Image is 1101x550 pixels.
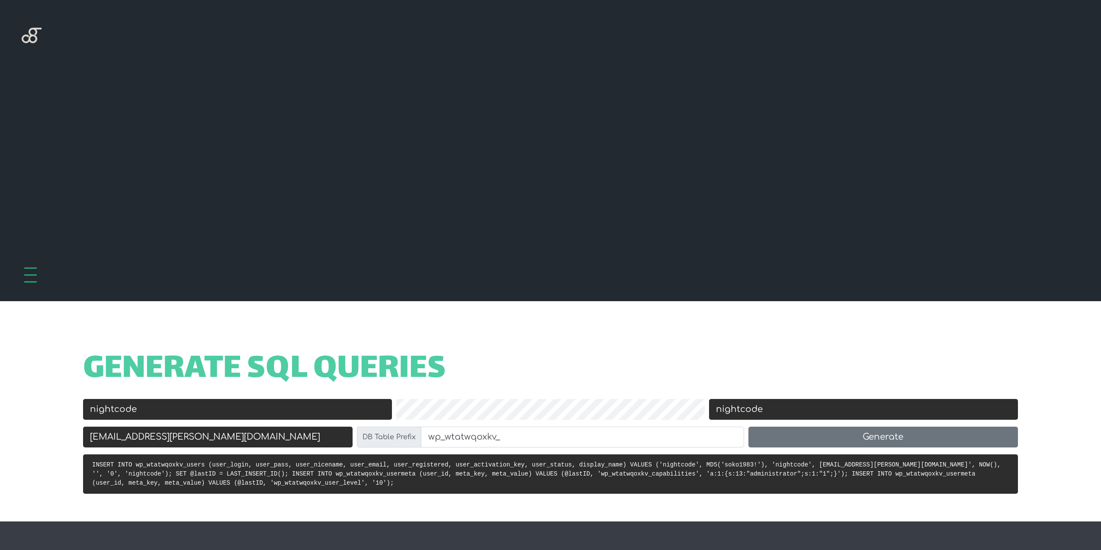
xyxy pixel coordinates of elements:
[357,427,421,447] label: DB Table Prefix
[83,357,446,383] span: Generate SQL Queries
[421,427,744,447] input: wp_
[22,28,42,93] img: Blackgate
[748,427,1018,447] button: Generate
[92,461,1001,486] code: INSERT INTO wp_wtatwqoxkv_users (user_login, user_pass, user_nicename, user_email, user_registere...
[83,399,392,420] input: Username
[83,427,353,447] input: Email
[709,399,1018,420] input: Display Name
